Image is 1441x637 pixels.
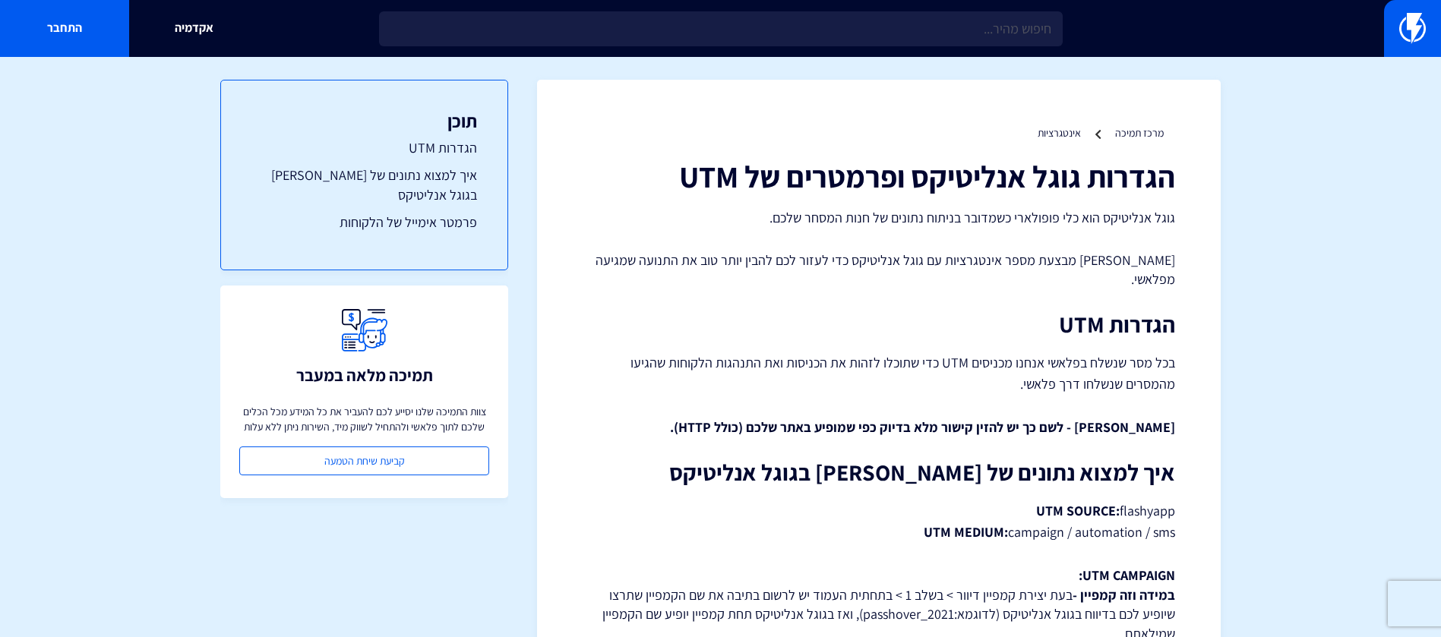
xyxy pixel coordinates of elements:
[670,418,1175,436] strong: [PERSON_NAME] - לשם כך יש להזין קישור מלא בדיוק כפי שמופיע באתר שלכם (כולל HTTP).
[239,404,489,434] p: צוות התמיכה שלנו יסייע לכם להעביר את כל המידע מכל הכלים שלכם לתוך פלאשי ולהתחיל לשווק מיד, השירות...
[583,159,1175,193] h1: הגדרות גוגל אנליטיקס ופרמטרים של UTM
[1079,566,1175,584] strong: UTM CAMPAIGN:
[379,11,1063,46] input: חיפוש מהיר...
[251,166,477,204] a: איך למצוא נתונים של [PERSON_NAME] בגוגל אנליטיקס
[583,312,1175,337] h2: הגדרות UTM
[1073,586,1175,604] strong: במידה וזה קמפיין -
[251,138,477,158] a: הגדרות UTM
[924,523,1008,541] strong: UTM MEDIUM:
[583,208,1175,228] p: גוגל אנליטיקס הוא כלי פופולארי כשמדובר בניתוח נתונים של חנות המסחר שלכם.
[583,251,1175,289] p: [PERSON_NAME] מבצעת מספר אינטגרציות עם גוגל אנליטיקס כדי לעזור לכם להבין יותר טוב את התנועה שמגיע...
[251,213,477,232] a: פרמטר אימייל של הלקוחות
[583,460,1175,485] h2: איך למצוא נתונים של [PERSON_NAME] בגוגל אנליטיקס
[296,366,433,384] h3: תמיכה מלאה במעבר
[251,111,477,131] h3: תוכן
[1036,502,1120,519] strong: UTM SOURCE:
[583,352,1175,395] p: בכל מסר שנשלח בפלאשי אנחנו מכניסים UTM כדי שתוכלו לזהות את הכניסות ואת התנהגות הלקוחות שהגיעו מהמ...
[239,446,489,475] a: קביעת שיחת הטמעה
[1038,126,1081,140] a: אינטגרציות
[583,500,1175,543] p: flashyapp campaign / automation / sms
[1115,126,1164,140] a: מרכז תמיכה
